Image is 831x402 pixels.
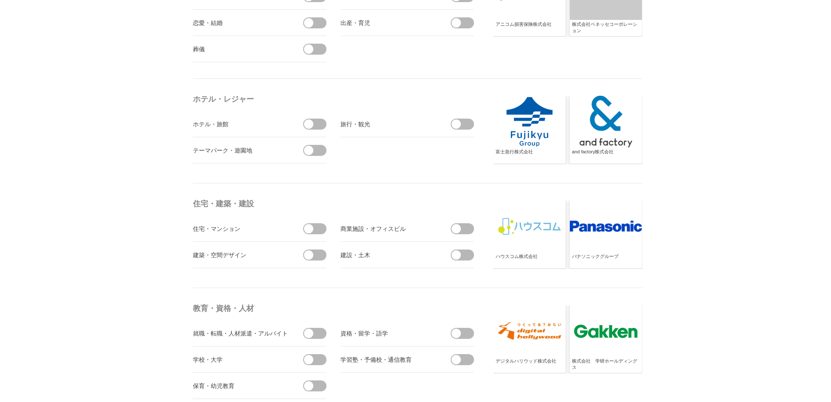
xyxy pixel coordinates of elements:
div: 株式会社ベネッセコーポレーション [572,21,640,35]
div: ハウスコム株式会社 [496,253,563,267]
div: 学校・大学 [193,354,288,365]
div: 出産・育児 [340,17,436,28]
div: 富士急行株式会社 [496,149,563,162]
div: 商業施設・オフィスビル [340,223,436,234]
h4: ホテル・レジャー [193,91,477,107]
div: 保育・幼児教育 [193,380,288,391]
div: 葬儀 [193,44,288,54]
h4: 住宅・建築・建設 [193,196,477,211]
div: 恋愛・結婚 [193,17,288,28]
div: テーマパーク・遊園地 [193,145,288,155]
div: デジタルハリウッド株式会社 [496,358,563,372]
div: アニコム損害保険株式会社 [496,21,563,35]
div: 建築・空間デザイン [193,250,288,260]
div: and factory株式会社 [572,149,640,162]
div: 建設・土木 [340,250,436,260]
div: 資格・留学・語学 [340,328,436,338]
div: パナソニックグループ [572,253,640,267]
div: 株式会社 学研ホールディングス [572,358,640,372]
div: 住宅・マンション [193,223,288,234]
div: 学習塾・予備校・通信教育 [340,354,436,365]
div: 旅行・観光 [340,119,436,129]
div: 就職・転職・人材派遣・アルバイト [193,328,288,338]
h4: 教育・資格・人材 [193,301,477,316]
div: ホテル・旅館 [193,119,288,129]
